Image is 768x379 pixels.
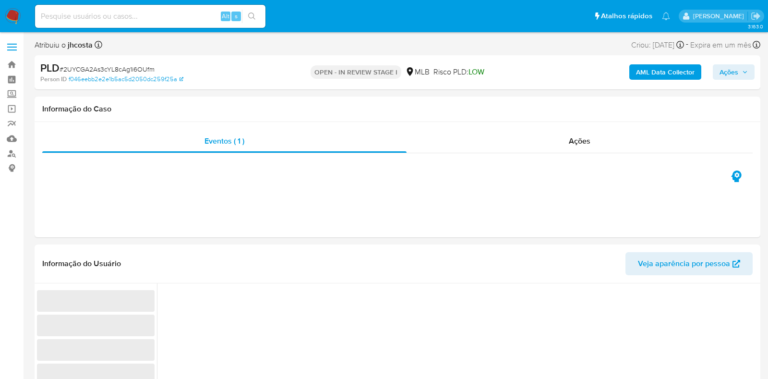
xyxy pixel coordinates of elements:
[569,135,590,147] span: Ações
[222,12,229,21] span: Alt
[631,38,684,51] div: Criou: [DATE]
[693,12,747,21] p: jhonata.costa@mercadolivre.com
[42,259,121,269] h1: Informação do Usuário
[713,64,755,80] button: Ações
[720,64,738,80] span: Ações
[311,65,401,79] p: OPEN - IN REVIEW STAGE I
[686,38,688,51] span: -
[35,40,93,50] span: Atribuiu o
[468,66,484,77] span: LOW
[35,10,265,23] input: Pesquise usuários ou casos...
[405,67,430,77] div: MLB
[204,135,244,147] span: Eventos ( 1 )
[242,10,262,23] button: search-icon
[60,64,155,74] span: # 2UYCGA2As3cYL8cAg1i6OUfm
[433,67,484,77] span: Risco PLD:
[662,12,670,20] a: Notificações
[638,252,730,275] span: Veja aparência por pessoa
[601,11,652,21] span: Atalhos rápidos
[690,40,751,50] span: Expira em um mês
[636,64,695,80] b: AML Data Collector
[235,12,238,21] span: s
[37,290,155,312] span: ‌
[625,252,753,275] button: Veja aparência por pessoa
[40,60,60,75] b: PLD
[69,75,183,84] a: f046eebb2e2e1b5ac5d2050dc259f25a
[37,339,155,361] span: ‌
[751,11,761,21] a: Sair
[40,75,67,84] b: Person ID
[37,315,155,336] span: ‌
[42,104,753,114] h1: Informação do Caso
[629,64,701,80] button: AML Data Collector
[66,39,93,50] b: jhcosta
